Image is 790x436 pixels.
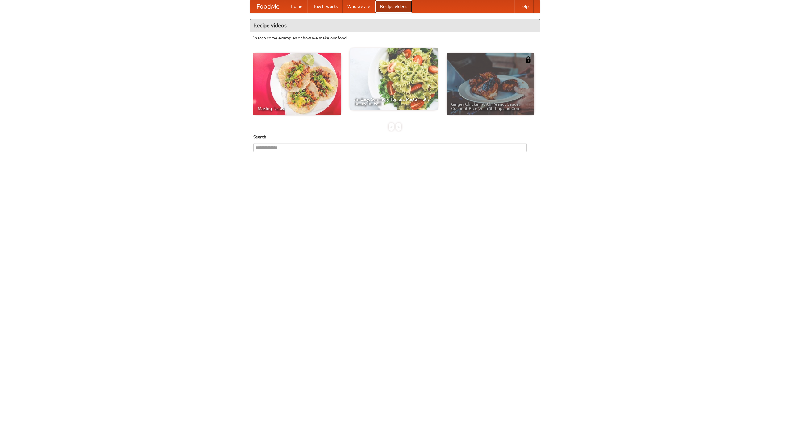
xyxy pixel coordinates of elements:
a: How it works [307,0,343,13]
h4: Recipe videos [250,19,540,32]
div: « [389,123,394,131]
span: An Easy, Summery Tomato Pasta That's Ready for Fall [354,97,433,106]
a: Who we are [343,0,375,13]
a: Making Tacos [253,53,341,115]
a: An Easy, Summery Tomato Pasta That's Ready for Fall [350,48,438,110]
p: Watch some examples of how we make our food! [253,35,537,41]
a: FoodMe [250,0,286,13]
a: Home [286,0,307,13]
h5: Search [253,134,537,140]
img: 483408.png [525,56,531,63]
div: » [396,123,401,131]
a: Help [514,0,534,13]
a: Recipe videos [375,0,412,13]
span: Making Tacos [258,106,337,111]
